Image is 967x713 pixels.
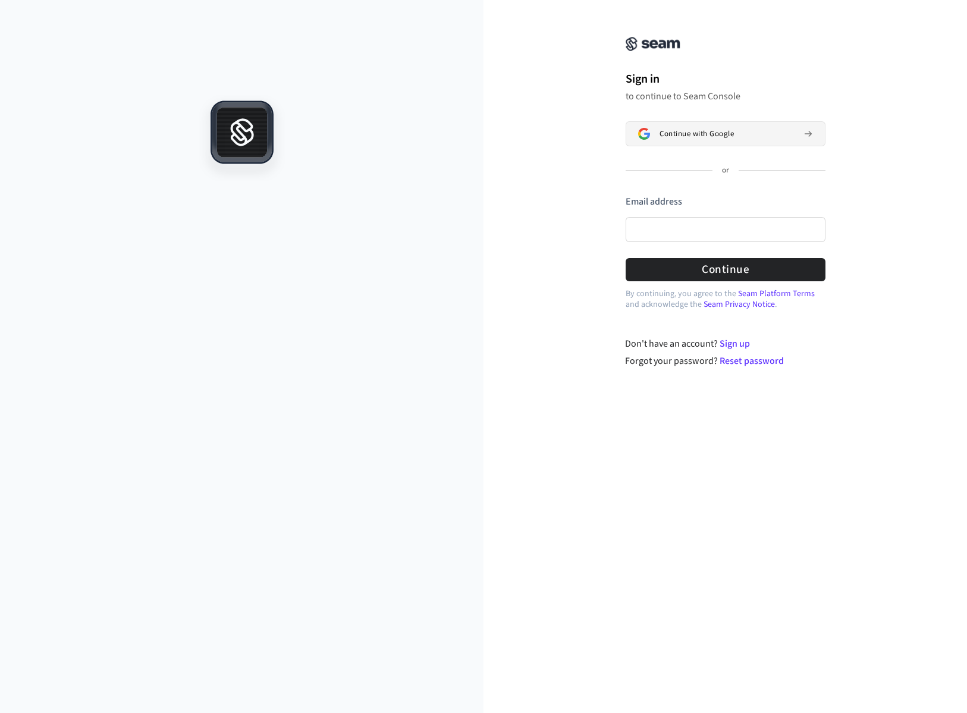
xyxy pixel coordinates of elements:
[704,299,775,310] a: Seam Privacy Notice
[720,337,750,350] a: Sign up
[626,195,682,208] label: Email address
[625,337,825,351] div: Don't have an account?
[738,288,815,300] a: Seam Platform Terms
[625,354,825,368] div: Forgot your password?
[638,128,650,140] img: Sign in with Google
[626,258,825,281] button: Continue
[626,121,825,146] button: Sign in with GoogleContinue with Google
[722,165,729,176] p: or
[660,129,734,139] span: Continue with Google
[626,90,825,102] p: to continue to Seam Console
[626,70,825,88] h1: Sign in
[626,37,680,51] img: Seam Console
[626,288,825,310] p: By continuing, you agree to the and acknowledge the .
[720,354,784,368] a: Reset password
